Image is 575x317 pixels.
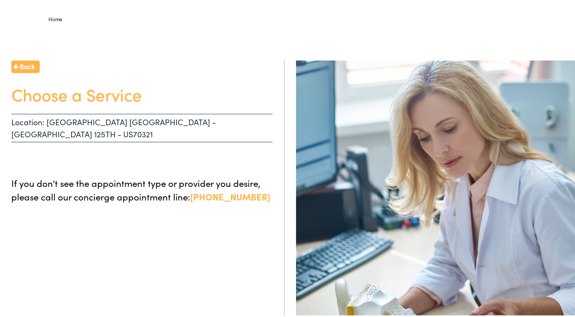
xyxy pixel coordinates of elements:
[190,189,270,201] a: [PHONE_NUMBER]
[11,59,40,71] a: Back
[20,60,35,70] span: Back
[11,83,273,103] h1: Choose a Service
[48,14,66,21] a: Home
[11,112,273,141] p: Location: [GEOGRAPHIC_DATA] [GEOGRAPHIC_DATA] - [GEOGRAPHIC_DATA] 125TH - US70321
[11,175,273,202] p: If you don't see the appointment type or provider you desire, please call our concierge appointme...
